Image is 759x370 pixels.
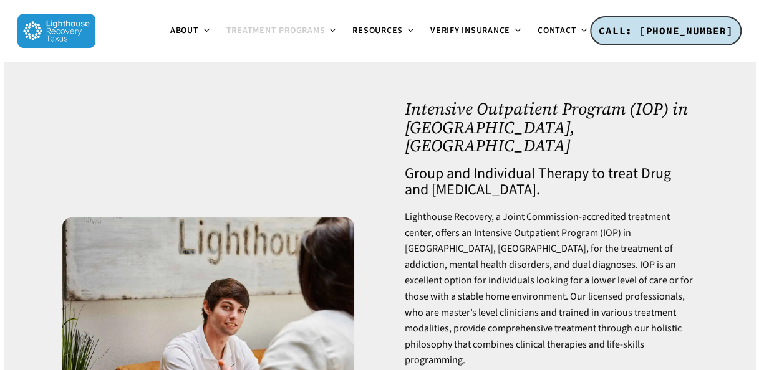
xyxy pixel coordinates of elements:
[170,24,199,37] span: About
[405,100,697,155] h1: Intensive Outpatient Program (IOP) in [GEOGRAPHIC_DATA], [GEOGRAPHIC_DATA]
[163,26,219,36] a: About
[423,26,530,36] a: Verify Insurance
[430,24,510,37] span: Verify Insurance
[345,26,423,36] a: Resources
[405,166,697,198] h4: Group and Individual Therapy to treat Drug and [MEDICAL_DATA].
[590,16,742,46] a: CALL: [PHONE_NUMBER]
[219,26,346,36] a: Treatment Programs
[599,24,733,37] span: CALL: [PHONE_NUMBER]
[352,24,403,37] span: Resources
[17,14,95,48] img: Lighthouse Recovery Texas
[538,24,576,37] span: Contact
[226,24,326,37] span: Treatment Programs
[530,26,596,36] a: Contact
